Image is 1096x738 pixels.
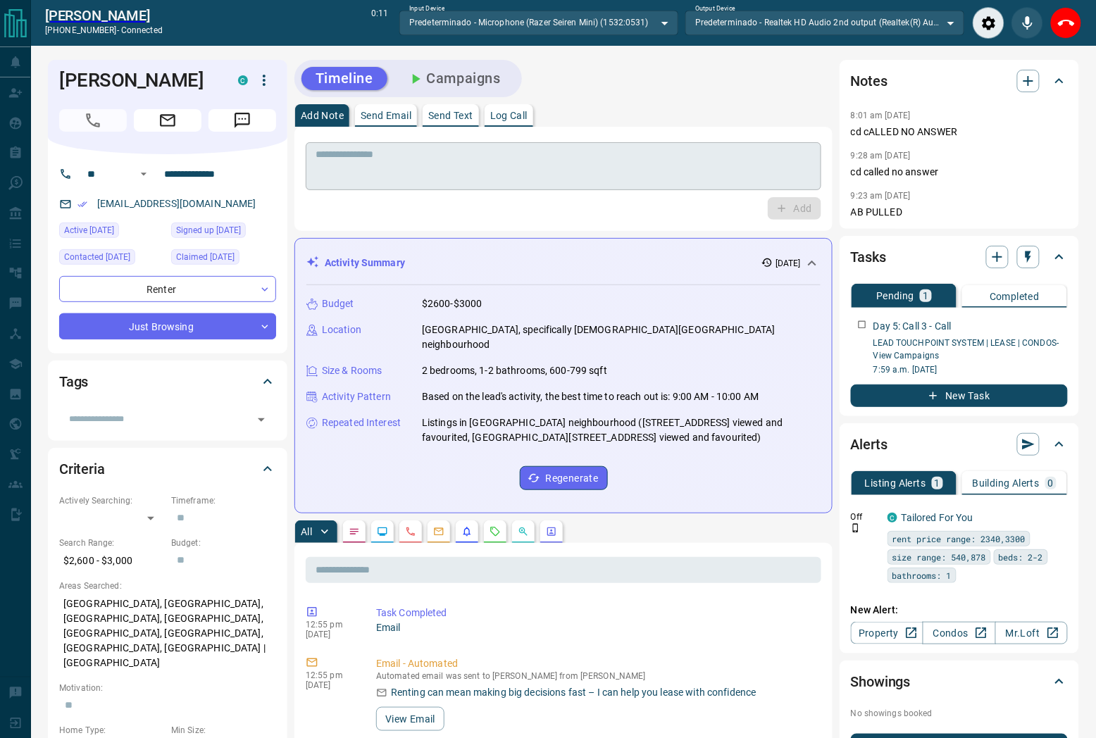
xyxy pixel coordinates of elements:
[77,199,87,209] svg: Email Verified
[322,389,391,404] p: Activity Pattern
[64,223,114,237] span: Active [DATE]
[851,125,1068,139] p: cd cALLED NO ANSWER
[376,707,444,731] button: View Email
[1048,478,1054,488] p: 0
[176,250,235,264] span: Claimed [DATE]
[376,671,816,681] p: Automated email was sent to [PERSON_NAME] from [PERSON_NAME]
[59,549,164,573] p: $2,600 - $3,000
[851,384,1068,407] button: New Task
[45,24,163,37] p: [PHONE_NUMBER] -
[873,338,1059,361] a: LEAD TOUCHPOINT SYSTEM | LEASE | CONDOS- View Campaigns
[422,296,482,311] p: $2600-$3000
[171,223,276,242] div: Thu Oct 09 2025
[325,256,405,270] p: Activity Summary
[876,291,914,301] p: Pending
[490,526,501,537] svg: Requests
[349,526,360,537] svg: Notes
[1050,7,1082,39] div: End Call
[873,319,952,334] p: Day 5: Call 3 - Call
[135,165,152,182] button: Open
[518,526,529,537] svg: Opportunities
[59,249,164,269] div: Mon Oct 13 2025
[409,4,445,13] label: Input Device
[59,223,164,242] div: Thu Oct 09 2025
[546,526,557,537] svg: Agent Actions
[892,568,952,582] span: bathrooms: 1
[892,532,1026,546] span: rent price range: 2340,3300
[923,622,995,644] a: Condos
[391,685,756,700] p: Renting can mean making big decisions fast – I can help you lease with confidence
[134,109,201,132] span: Email
[208,109,276,132] span: Message
[393,67,515,90] button: Campaigns
[851,151,911,161] p: 9:28 am [DATE]
[422,363,607,378] p: 2 bedrooms, 1-2 bathrooms, 600-799 sqft
[301,527,312,537] p: All
[171,249,276,269] div: Thu Oct 09 2025
[851,523,861,533] svg: Push Notification Only
[902,512,973,523] a: Tailored For You
[306,630,355,639] p: [DATE]
[433,526,444,537] svg: Emails
[461,526,473,537] svg: Listing Alerts
[685,11,964,35] div: Predeterminado - Realtek HD Audio 2nd output (Realtek(R) Audio)
[923,291,928,301] p: 1
[238,75,248,85] div: condos.ca
[422,389,759,404] p: Based on the lead's activity, the best time to reach out is: 9:00 AM - 10:00 AM
[64,250,130,264] span: Contacted [DATE]
[428,111,473,120] p: Send Text
[301,111,344,120] p: Add Note
[990,292,1040,301] p: Completed
[171,537,276,549] p: Budget:
[59,458,105,480] h2: Criteria
[59,537,164,549] p: Search Range:
[422,323,821,352] p: [GEOGRAPHIC_DATA], specifically [DEMOGRAPHIC_DATA][GEOGRAPHIC_DATA] neighbourhood
[59,592,276,675] p: [GEOGRAPHIC_DATA], [GEOGRAPHIC_DATA], [GEOGRAPHIC_DATA], [GEOGRAPHIC_DATA], [GEOGRAPHIC_DATA], [G...
[851,665,1068,699] div: Showings
[59,494,164,507] p: Actively Searching:
[935,478,940,488] p: 1
[301,67,387,90] button: Timeline
[995,622,1068,644] a: Mr.Loft
[59,370,88,393] h2: Tags
[376,620,816,635] p: Email
[851,64,1068,98] div: Notes
[851,433,888,456] h2: Alerts
[171,494,276,507] p: Timeframe:
[851,511,879,523] p: Off
[851,205,1068,220] p: AB PULLED
[171,724,276,737] p: Min Size:
[873,363,1068,376] p: 7:59 a.m. [DATE]
[371,7,388,39] p: 0:11
[490,111,528,120] p: Log Call
[176,223,241,237] span: Signed up [DATE]
[520,466,608,490] button: Regenerate
[399,11,678,35] div: Predeterminado - Microphone (Razer Seiren Mini) (1532:0531)
[865,478,926,488] p: Listing Alerts
[851,427,1068,461] div: Alerts
[1011,7,1043,39] div: Mute
[851,603,1068,618] p: New Alert:
[776,257,801,270] p: [DATE]
[59,276,276,302] div: Renter
[59,69,217,92] h1: [PERSON_NAME]
[695,4,735,13] label: Output Device
[322,323,361,337] p: Location
[251,410,271,430] button: Open
[851,246,886,268] h2: Tasks
[45,7,163,24] h2: [PERSON_NAME]
[973,478,1040,488] p: Building Alerts
[892,550,986,564] span: size range: 540,878
[851,70,888,92] h2: Notes
[851,191,911,201] p: 9:23 am [DATE]
[306,670,355,680] p: 12:55 pm
[888,513,897,523] div: condos.ca
[322,415,401,430] p: Repeated Interest
[59,724,164,737] p: Home Type:
[851,622,923,644] a: Property
[306,250,821,276] div: Activity Summary[DATE]
[999,550,1043,564] span: beds: 2-2
[322,296,354,311] p: Budget
[322,363,382,378] p: Size & Rooms
[851,240,1068,274] div: Tasks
